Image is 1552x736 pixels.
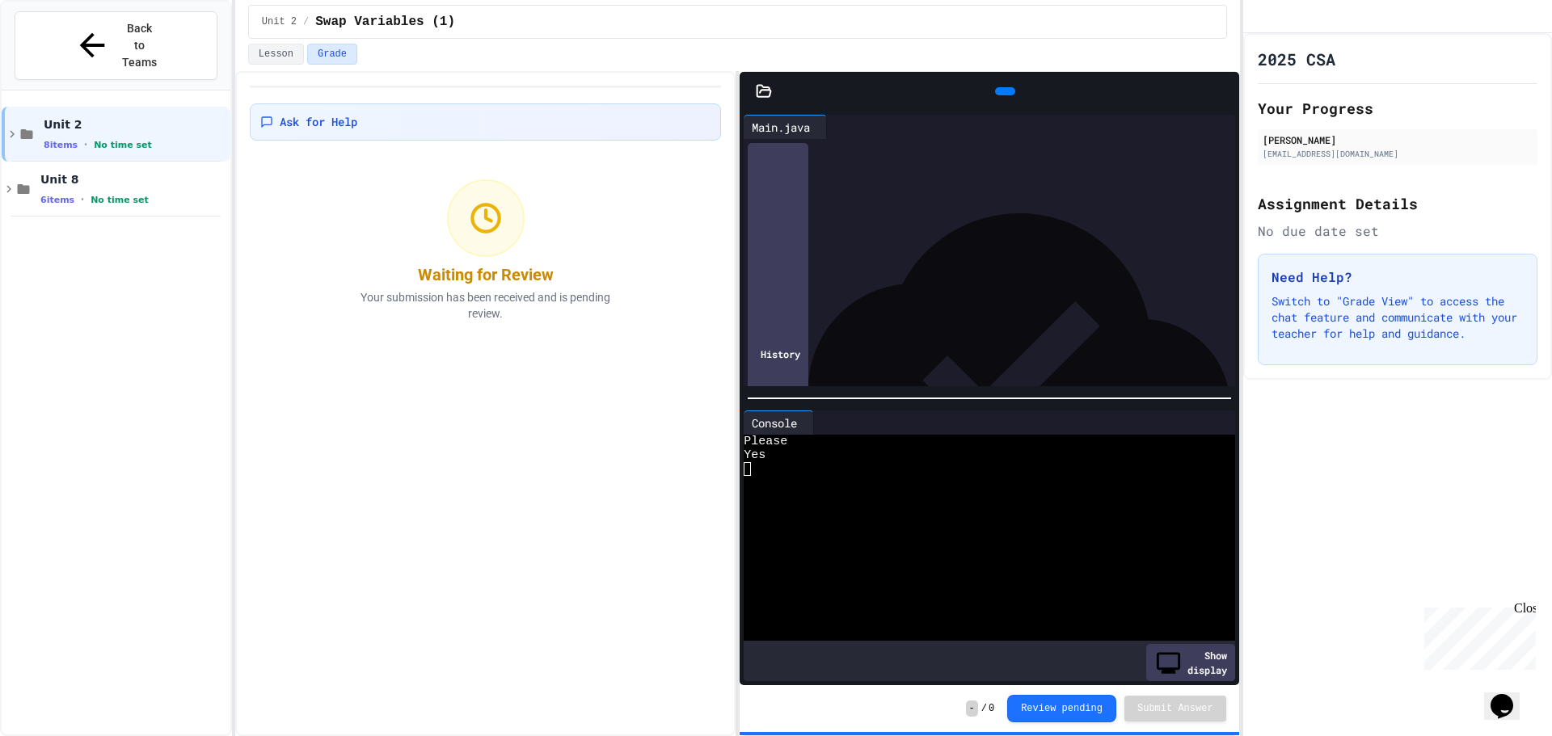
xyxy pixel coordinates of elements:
span: Unit 2 [44,117,227,132]
p: Your submission has been received and is pending review. [340,289,631,322]
span: No time set [91,195,149,205]
div: Chat with us now!Close [6,6,112,103]
span: / [303,15,309,28]
div: Show display [1146,644,1235,681]
span: No time set [94,140,152,150]
span: Swap Variables (1) [315,12,455,32]
h2: Your Progress [1258,97,1537,120]
button: Grade [307,44,357,65]
div: Main.java [744,119,818,136]
button: Submit Answer [1124,696,1226,721]
span: - [966,700,978,717]
iframe: chat widget [1418,601,1536,670]
span: / [981,702,987,715]
iframe: chat widget [1484,671,1536,720]
span: 0 [989,702,994,715]
span: 6 items [40,195,74,205]
span: • [81,193,84,206]
div: Console [744,414,805,431]
div: [EMAIL_ADDRESS][DOMAIN_NAME] [1263,148,1533,160]
span: Back to Teams [120,20,158,71]
div: Main.java [744,115,827,139]
button: Back to Teams [15,11,217,80]
div: No due date set [1258,221,1537,241]
span: Ask for Help [280,114,357,130]
div: Waiting for Review [418,263,554,286]
span: 8 items [44,140,78,150]
span: • [84,138,87,151]
h2: Assignment Details [1258,192,1537,215]
div: History [748,143,808,565]
span: Please [744,435,787,448]
span: Submit Answer [1137,702,1213,715]
div: [PERSON_NAME] [1263,132,1533,147]
button: Lesson [248,44,304,65]
span: Unit 8 [40,172,227,187]
h1: 2025 CSA [1258,48,1335,70]
span: Unit 2 [262,15,297,28]
p: Switch to "Grade View" to access the chat feature and communicate with your teacher for help and ... [1272,293,1524,342]
h3: Need Help? [1272,267,1524,287]
button: Review pending [1007,695,1116,722]
div: Console [744,410,814,435]
span: Yes [744,448,765,462]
